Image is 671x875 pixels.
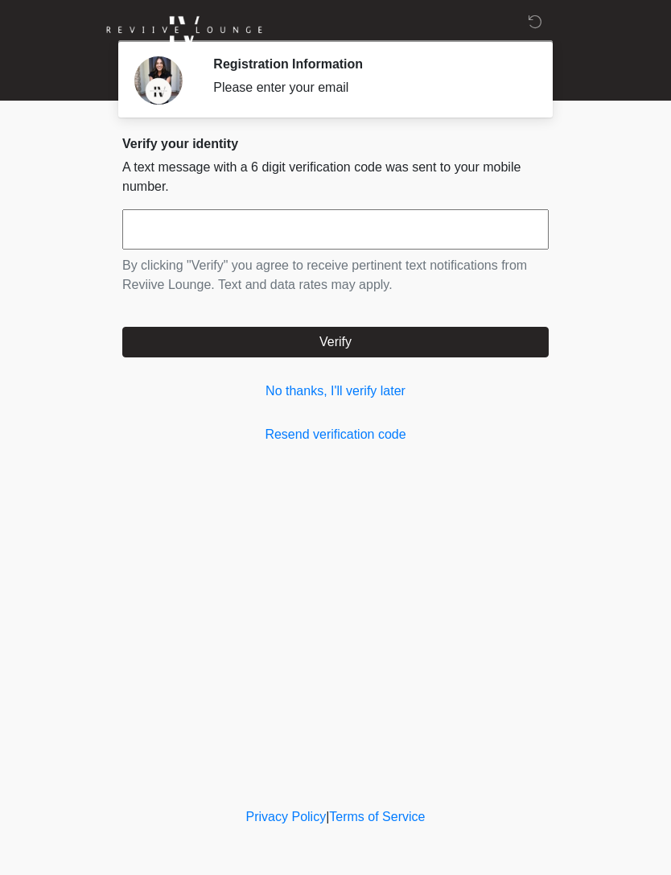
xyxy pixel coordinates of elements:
[122,256,549,295] p: By clicking "Verify" you agree to receive pertinent text notifications from Reviive Lounge. Text ...
[122,425,549,444] a: Resend verification code
[213,56,525,72] h2: Registration Information
[246,810,327,823] a: Privacy Policy
[122,382,549,401] a: No thanks, I'll verify later
[106,12,262,48] img: Reviive Lounge Logo
[329,810,425,823] a: Terms of Service
[326,810,329,823] a: |
[122,158,549,196] p: A text message with a 6 digit verification code was sent to your mobile number.
[122,136,549,151] h2: Verify your identity
[122,327,549,357] button: Verify
[134,56,183,105] img: Agent Avatar
[213,78,525,97] div: Please enter your email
